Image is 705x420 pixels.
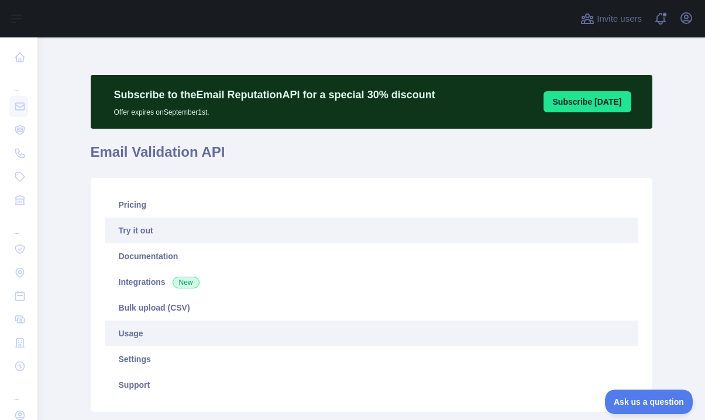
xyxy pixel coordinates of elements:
[9,70,28,94] div: ...
[9,213,28,236] div: ...
[105,192,638,218] a: Pricing
[173,277,200,288] span: New
[544,91,631,112] button: Subscribe [DATE]
[578,9,644,28] button: Invite users
[105,321,638,346] a: Usage
[105,295,638,321] a: Bulk upload (CSV)
[605,390,693,414] iframe: Toggle Customer Support
[114,103,435,117] p: Offer expires on September 1st.
[597,12,642,26] span: Invite users
[105,372,638,398] a: Support
[105,243,638,269] a: Documentation
[105,218,638,243] a: Try it out
[114,87,435,103] p: Subscribe to the Email Reputation API for a special 30 % discount
[105,269,638,295] a: Integrations New
[91,143,652,171] h1: Email Validation API
[105,346,638,372] a: Settings
[9,379,28,402] div: ...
